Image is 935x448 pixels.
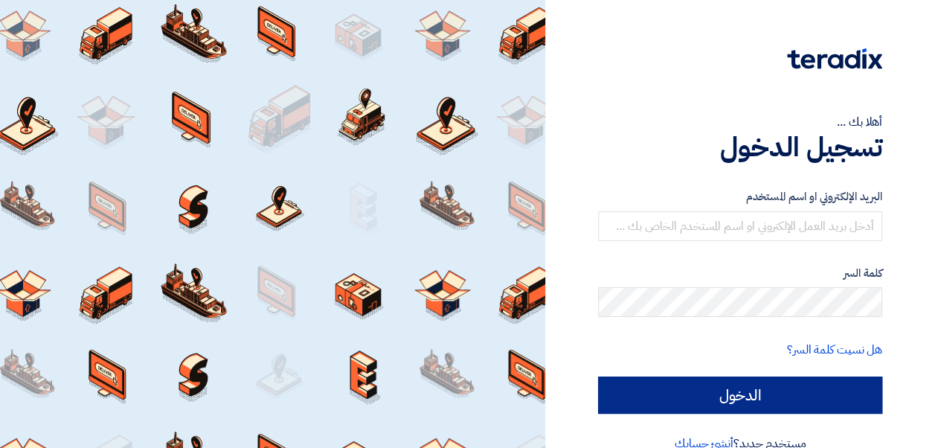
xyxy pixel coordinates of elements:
[598,211,882,241] input: أدخل بريد العمل الإلكتروني او اسم المستخدم الخاص بك ...
[598,265,882,282] label: كلمة السر
[598,377,882,414] input: الدخول
[598,131,882,164] h1: تسجيل الدخول
[787,48,882,69] img: Teradix logo
[598,113,882,131] div: أهلا بك ...
[787,341,882,359] a: هل نسيت كلمة السر؟
[598,188,882,205] label: البريد الإلكتروني او اسم المستخدم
